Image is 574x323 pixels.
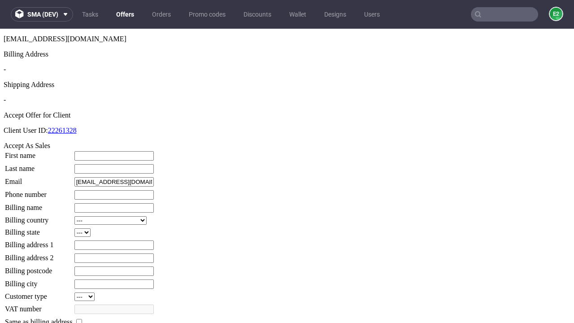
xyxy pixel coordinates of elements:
[111,7,139,22] a: Offers
[4,113,570,121] div: Accept As Sales
[4,98,570,106] p: Client User ID:
[238,7,277,22] a: Discounts
[4,224,73,235] td: Billing address 2
[4,199,73,209] td: Billing state
[4,174,73,184] td: Billing name
[4,187,73,196] td: Billing country
[4,37,6,44] span: -
[4,148,73,158] td: Email
[4,6,126,14] span: [EMAIL_ADDRESS][DOMAIN_NAME]
[4,135,73,145] td: Last name
[147,7,176,22] a: Orders
[4,250,73,261] td: Billing city
[4,237,73,248] td: Billing postcode
[48,98,77,105] a: 22261328
[4,161,73,171] td: Phone number
[11,7,73,22] button: sma (dev)
[27,11,58,17] span: sma (dev)
[4,83,570,91] div: Accept Offer for Client
[359,7,385,22] a: Users
[550,8,562,20] figcaption: e2
[4,67,6,75] span: -
[4,263,73,273] td: Customer type
[4,275,73,286] td: VAT number
[4,52,570,60] div: Shipping Address
[183,7,231,22] a: Promo codes
[284,7,312,22] a: Wallet
[4,211,73,222] td: Billing address 1
[77,7,104,22] a: Tasks
[4,22,570,30] div: Billing Address
[4,288,73,298] td: Same as billing address
[319,7,352,22] a: Designs
[4,122,73,132] td: First name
